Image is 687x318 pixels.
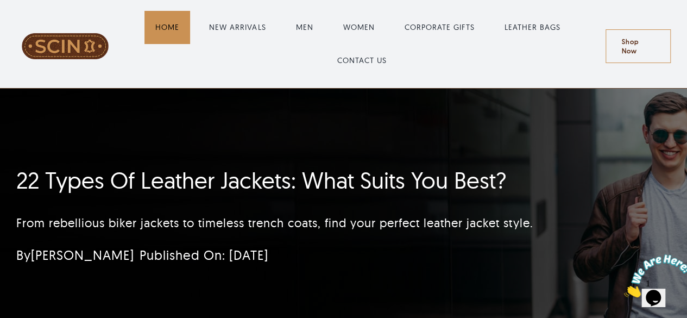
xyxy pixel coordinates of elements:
[4,4,9,14] span: 1
[4,4,72,47] img: Chat attention grabber
[16,167,557,194] h1: 22 Types Of Leather Jackets: What Suits You Best?
[155,22,179,33] a: HOME
[606,29,671,63] a: Shop Now
[337,55,387,66] a: CONTACT US
[620,250,687,302] iframe: chat widget
[504,22,560,33] a: LEATHER BAGS
[31,247,134,263] a: [PERSON_NAME]
[115,11,606,77] nav: Main Menu
[140,247,268,263] span: Published On: [DATE]
[622,37,655,55] span: Shop Now
[295,22,313,33] a: MEN
[16,214,557,232] p: From rebellious biker jackets to timeless trench coats, find your perfect leather jacket style.
[209,22,266,33] a: NEW ARRIVALS
[16,247,134,263] span: By
[343,22,374,33] a: WOMEN
[404,22,474,33] a: CORPORATE GIFTS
